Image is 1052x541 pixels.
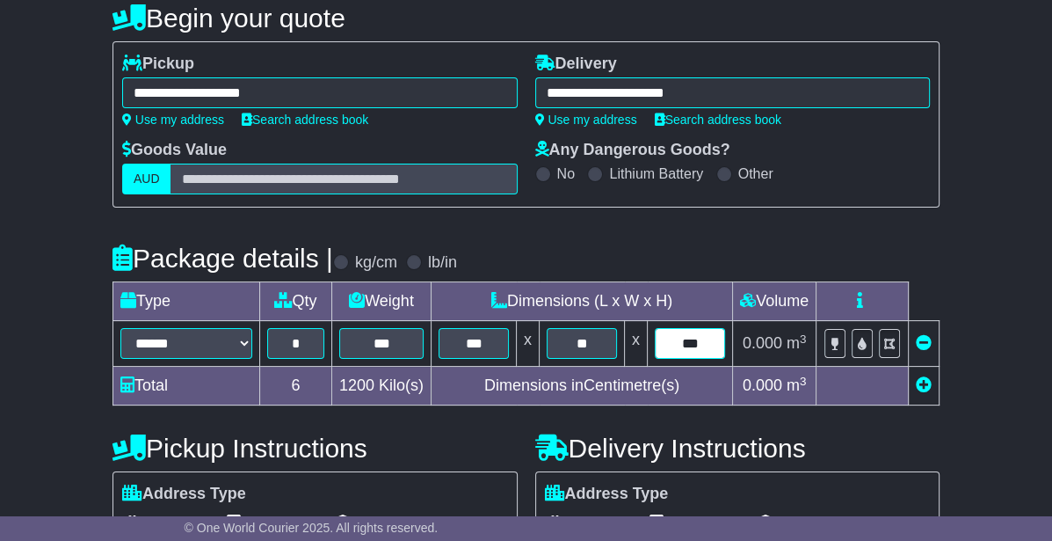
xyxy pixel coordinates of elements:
label: Any Dangerous Goods? [535,141,730,160]
a: Add new item [916,377,932,394]
h4: Begin your quote [112,4,940,33]
span: Residential [122,508,207,536]
label: Delivery [535,55,617,74]
td: Dimensions in Centimetre(s) [432,367,733,406]
td: Weight [331,282,431,321]
td: Qty [259,282,331,321]
label: Lithium Battery [609,165,703,182]
span: © One World Courier 2025. All rights reserved. [185,521,439,535]
span: Air & Sea Depot [757,508,875,536]
span: 1200 [339,377,374,394]
td: Volume [733,282,816,321]
h4: Package details | [112,244,333,273]
span: m [787,377,807,394]
a: Use my address [535,113,637,127]
td: 6 [259,367,331,406]
label: Other [738,165,773,182]
label: AUD [122,164,171,194]
h4: Pickup Instructions [112,434,518,463]
label: lb/in [428,253,457,273]
label: Pickup [122,55,194,74]
label: kg/cm [355,253,397,273]
label: Address Type [545,485,669,504]
span: Commercial [225,508,316,536]
label: No [557,165,575,182]
td: Type [112,282,259,321]
a: Search address book [655,113,781,127]
span: 0.000 [743,377,782,394]
span: m [787,334,807,352]
span: Air & Sea Depot [334,508,453,536]
span: Commercial [648,508,739,536]
label: Goods Value [122,141,227,160]
span: 0.000 [743,334,782,352]
label: Address Type [122,485,246,504]
td: Total [112,367,259,406]
span: Residential [545,508,630,536]
td: x [517,321,540,367]
sup: 3 [800,375,807,388]
td: Dimensions (L x W x H) [432,282,733,321]
td: x [625,321,648,367]
td: Kilo(s) [331,367,431,406]
a: Use my address [122,113,224,127]
h4: Delivery Instructions [535,434,940,463]
a: Search address book [242,113,368,127]
a: Remove this item [916,334,932,352]
sup: 3 [800,333,807,346]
